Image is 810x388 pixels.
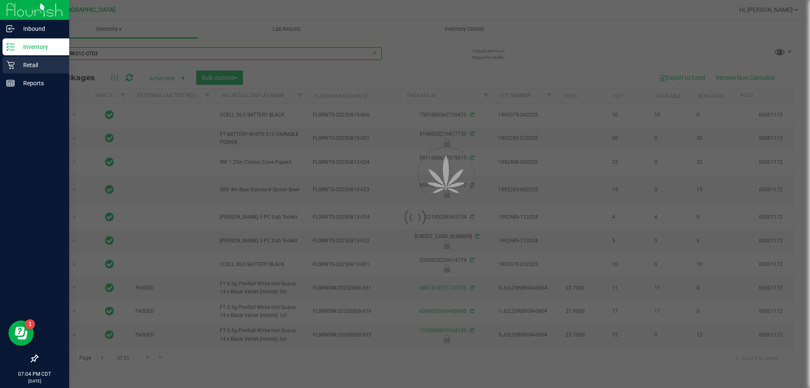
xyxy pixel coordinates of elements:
[15,42,65,52] p: Inventory
[15,60,65,70] p: Retail
[4,370,65,378] p: 07:04 PM CDT
[15,24,65,34] p: Inbound
[6,24,15,33] inline-svg: Inbound
[6,61,15,69] inline-svg: Retail
[4,378,65,384] p: [DATE]
[6,43,15,51] inline-svg: Inventory
[25,319,35,329] iframe: Resource center unread badge
[8,320,34,346] iframe: Resource center
[6,79,15,87] inline-svg: Reports
[15,78,65,88] p: Reports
